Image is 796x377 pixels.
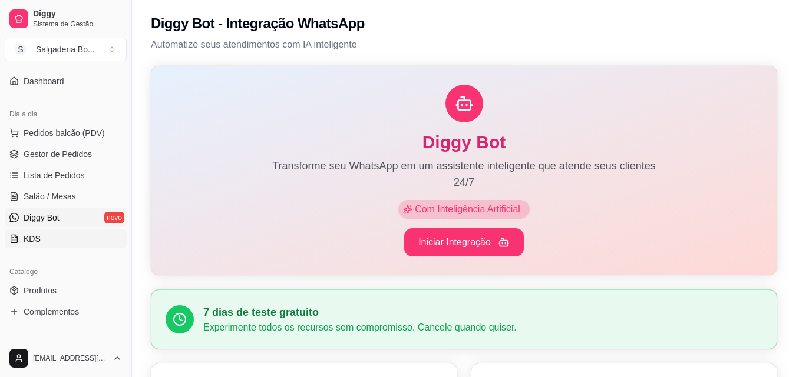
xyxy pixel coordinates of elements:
a: Produtos [5,281,127,300]
span: Diggy Bot [24,212,60,223]
a: Complementos [5,302,127,321]
p: Transforme seu WhatsApp em um assistente inteligente que atende seus clientes 24/7 [266,158,662,191]
p: Automatize seus atendimentos com IA inteligente [151,38,777,52]
button: Select a team [5,38,127,61]
span: Produtos [24,285,57,296]
h3: 7 dias de teste gratuito [203,304,762,321]
span: [EMAIL_ADDRESS][DOMAIN_NAME] [33,353,108,363]
span: S [15,44,27,55]
p: Experimente todos os recursos sem compromisso. Cancele quando quiser. [203,321,762,335]
span: Com Inteligência Artificial [412,202,525,216]
a: Diggy Botnovo [5,208,127,227]
a: Salão / Mesas [5,187,127,206]
a: Dashboard [5,72,127,91]
span: Pedidos balcão (PDV) [24,127,105,139]
div: Dia a dia [5,105,127,124]
span: Diggy [33,9,122,19]
span: Salão / Mesas [24,191,76,202]
a: Lista de Pedidos [5,166,127,185]
div: Catálogo [5,262,127,281]
span: Dashboard [24,75,64,87]
span: Sistema de Gestão [33,19,122,29]
span: Gestor de Pedidos [24,148,92,160]
h1: Diggy Bot [170,132,758,153]
button: [EMAIL_ADDRESS][DOMAIN_NAME] [5,344,127,372]
span: Lista de Pedidos [24,169,85,181]
a: DiggySistema de Gestão [5,5,127,33]
button: Pedidos balcão (PDV) [5,124,127,142]
div: Salgaderia Bo ... [36,44,95,55]
h2: Diggy Bot - Integração WhatsApp [151,14,365,33]
button: Iniciar Integração [404,228,524,256]
span: Complementos [24,306,79,318]
a: KDS [5,229,127,248]
span: KDS [24,233,41,245]
a: Gestor de Pedidos [5,145,127,164]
